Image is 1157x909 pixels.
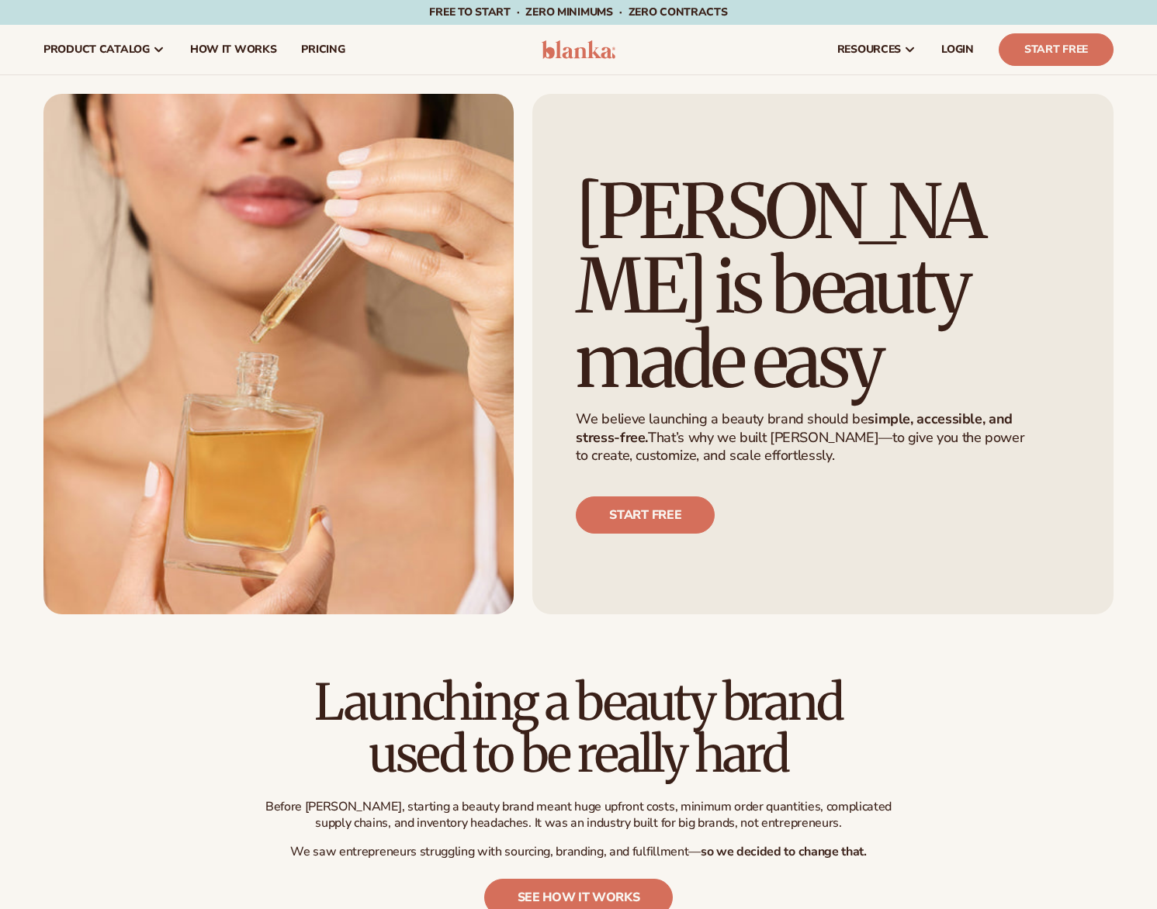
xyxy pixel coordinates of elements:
[825,25,929,74] a: resources
[257,676,901,780] h2: Launching a beauty brand used to be really hard
[929,25,986,74] a: LOGIN
[43,43,150,56] span: product catalog
[178,25,289,74] a: How It Works
[542,40,615,59] img: logo
[289,25,357,74] a: pricing
[837,43,901,56] span: resources
[31,25,178,74] a: product catalog
[257,844,901,860] p: We saw entrepreneurs struggling with sourcing, branding, and fulfillment—
[576,410,1013,446] strong: simple, accessible, and stress-free.
[43,94,514,614] img: Female smiling with serum bottle.
[576,496,715,534] a: Start free
[257,799,901,831] p: Before [PERSON_NAME], starting a beauty brand meant huge upfront costs, minimum order quantities,...
[190,43,277,56] span: How It Works
[576,175,1048,398] h1: [PERSON_NAME] is beauty made easy
[701,843,867,860] strong: so we decided to change that.
[999,33,1114,66] a: Start Free
[576,410,1038,465] p: We believe launching a beauty brand should be That’s why we built [PERSON_NAME]—to give you the p...
[301,43,345,56] span: pricing
[941,43,974,56] span: LOGIN
[429,5,727,19] span: Free to start · ZERO minimums · ZERO contracts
